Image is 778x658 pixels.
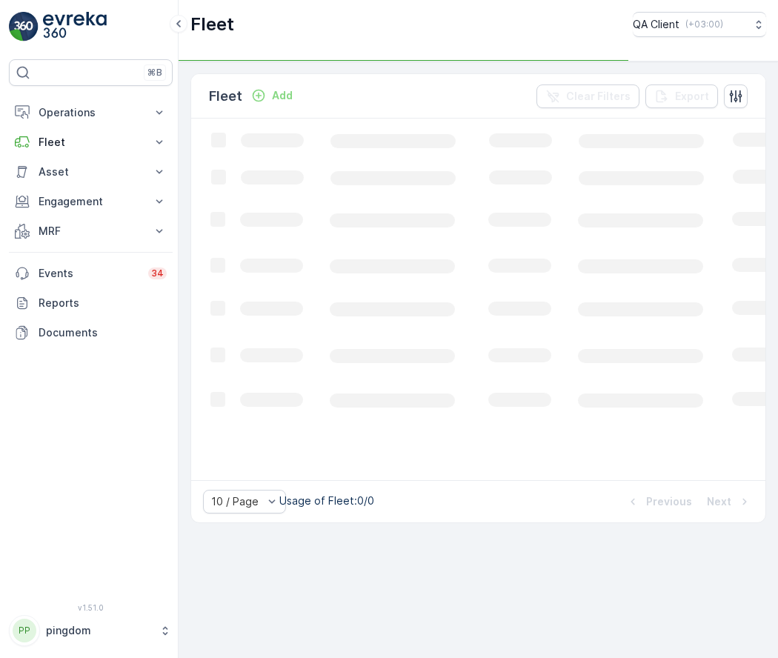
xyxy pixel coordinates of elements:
[9,259,173,288] a: Events34
[279,493,374,508] p: Usage of Fleet : 0/0
[39,105,143,120] p: Operations
[209,86,242,107] p: Fleet
[645,84,718,108] button: Export
[566,89,631,104] p: Clear Filters
[272,88,293,103] p: Add
[39,135,143,150] p: Fleet
[624,493,694,511] button: Previous
[9,98,173,127] button: Operations
[9,216,173,246] button: MRF
[685,19,723,30] p: ( +03:00 )
[39,194,143,209] p: Engagement
[245,87,299,104] button: Add
[9,288,173,318] a: Reports
[13,619,36,642] div: PP
[9,615,173,646] button: PPpingdom
[46,623,152,638] p: pingdom
[43,12,107,41] img: logo_light-DOdMpM7g.png
[646,494,692,509] p: Previous
[9,318,173,348] a: Documents
[9,12,39,41] img: logo
[190,13,234,36] p: Fleet
[39,224,143,239] p: MRF
[39,164,143,179] p: Asset
[633,17,679,32] p: QA Client
[39,296,167,310] p: Reports
[147,67,162,79] p: ⌘B
[705,493,754,511] button: Next
[707,494,731,509] p: Next
[633,12,766,37] button: QA Client(+03:00)
[9,603,173,612] span: v 1.51.0
[39,266,139,281] p: Events
[39,325,167,340] p: Documents
[536,84,639,108] button: Clear Filters
[9,157,173,187] button: Asset
[9,127,173,157] button: Fleet
[675,89,709,104] p: Export
[151,267,164,279] p: 34
[9,187,173,216] button: Engagement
